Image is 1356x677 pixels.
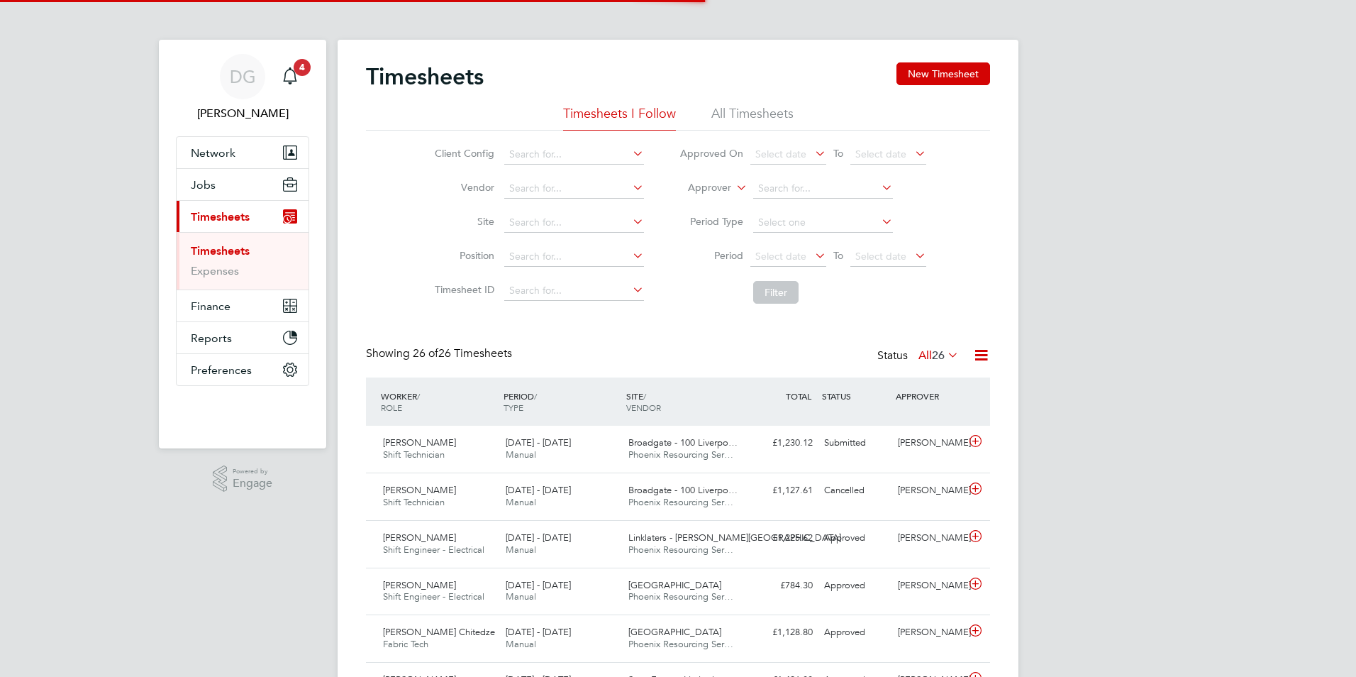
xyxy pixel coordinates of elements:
[506,590,536,602] span: Manual
[628,436,738,448] span: Broadgate - 100 Liverpo…
[177,290,309,321] button: Finance
[383,448,445,461] span: Shift Technician
[628,496,733,508] span: Phoenix Resourcing Ser…
[892,431,966,455] div: [PERSON_NAME]
[892,479,966,502] div: [PERSON_NAME]
[534,390,537,402] span: /
[506,496,536,508] span: Manual
[430,215,494,228] label: Site
[506,436,571,448] span: [DATE] - [DATE]
[191,178,216,192] span: Jobs
[430,147,494,160] label: Client Config
[177,137,309,168] button: Network
[176,105,309,122] span: Daniel Gwynn
[506,484,571,496] span: [DATE] - [DATE]
[159,40,326,448] nav: Main navigation
[177,354,309,385] button: Preferences
[383,484,456,496] span: [PERSON_NAME]
[383,544,484,556] span: Shift Engineer - Electrical
[745,574,818,598] div: £784.30
[177,232,309,290] div: Timesheets
[383,436,456,448] span: [PERSON_NAME]
[177,169,309,200] button: Jobs
[417,390,420,402] span: /
[755,148,806,160] span: Select date
[753,179,893,199] input: Search for...
[504,145,644,165] input: Search for...
[679,147,743,160] label: Approved On
[745,527,818,550] div: £1,225.62
[679,249,743,262] label: Period
[506,532,571,544] span: [DATE] - [DATE]
[381,402,402,413] span: ROLE
[413,346,438,360] span: 26 of
[818,621,892,644] div: Approved
[628,590,733,602] span: Phoenix Resourcing Ser…
[623,383,745,420] div: SITE
[855,148,906,160] span: Select date
[932,348,945,363] span: 26
[276,54,304,99] a: 4
[667,181,731,195] label: Approver
[504,402,523,413] span: TYPE
[818,383,892,409] div: STATUS
[628,532,841,544] span: Linklaters - [PERSON_NAME][GEOGRAPHIC_DATA]
[679,215,743,228] label: Period Type
[506,638,536,650] span: Manual
[786,390,811,402] span: TOTAL
[191,264,239,277] a: Expenses
[506,579,571,591] span: [DATE] - [DATE]
[829,246,847,265] span: To
[383,496,445,508] span: Shift Technician
[628,544,733,556] span: Phoenix Resourcing Ser…
[383,626,495,638] span: [PERSON_NAME] Chitedze
[177,322,309,353] button: Reports
[504,179,644,199] input: Search for...
[818,479,892,502] div: Cancelled
[504,247,644,267] input: Search for...
[176,54,309,122] a: DG[PERSON_NAME]
[383,579,456,591] span: [PERSON_NAME]
[430,283,494,296] label: Timesheet ID
[177,400,309,423] img: fastbook-logo-retina.png
[896,62,990,85] button: New Timesheet
[628,626,721,638] span: [GEOGRAPHIC_DATA]
[506,448,536,461] span: Manual
[504,213,644,233] input: Search for...
[918,348,959,363] label: All
[877,346,962,366] div: Status
[506,544,536,556] span: Manual
[628,484,738,496] span: Broadgate - 100 Liverpo…
[745,621,818,644] div: £1,128.80
[177,201,309,232] button: Timesheets
[366,346,515,361] div: Showing
[563,105,676,131] li: Timesheets I Follow
[755,250,806,263] span: Select date
[191,299,230,313] span: Finance
[383,532,456,544] span: [PERSON_NAME]
[711,105,794,131] li: All Timesheets
[892,527,966,550] div: [PERSON_NAME]
[191,331,232,345] span: Reports
[745,479,818,502] div: £1,127.61
[745,431,818,455] div: £1,230.12
[628,579,721,591] span: [GEOGRAPHIC_DATA]
[377,383,500,420] div: WORKER
[213,466,273,492] a: Powered byEngage
[855,250,906,263] span: Select date
[504,281,644,301] input: Search for...
[383,638,428,650] span: Fabric Tech
[191,146,235,160] span: Network
[506,626,571,638] span: [DATE] - [DATE]
[230,67,256,86] span: DG
[366,62,484,91] h2: Timesheets
[294,59,311,76] span: 4
[892,621,966,644] div: [PERSON_NAME]
[233,478,272,490] span: Engage
[383,590,484,602] span: Shift Engineer - Electrical
[892,383,966,409] div: APPROVER
[626,402,661,413] span: VENDOR
[191,210,250,224] span: Timesheets
[628,448,733,461] span: Phoenix Resourcing Ser…
[643,390,646,402] span: /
